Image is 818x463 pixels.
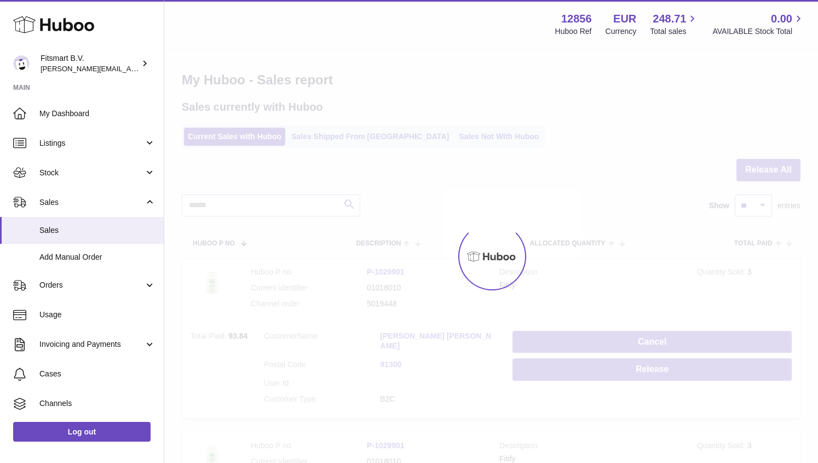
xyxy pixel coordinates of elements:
[41,53,139,74] div: Fitsmart B.V.
[561,12,592,26] strong: 12856
[39,339,144,350] span: Invoicing and Payments
[555,26,592,37] div: Huboo Ref
[13,422,151,442] a: Log out
[13,55,30,72] img: jonathan@leaderoo.com
[39,108,155,119] span: My Dashboard
[712,12,805,37] a: 0.00 AVAILABLE Stock Total
[41,64,220,73] span: [PERSON_NAME][EMAIL_ADDRESS][DOMAIN_NAME]
[39,197,144,208] span: Sales
[39,138,144,148] span: Listings
[39,168,144,178] span: Stock
[650,26,699,37] span: Total sales
[650,12,699,37] a: 248.71 Total sales
[39,398,155,409] span: Channels
[653,12,686,26] span: 248.71
[606,26,637,37] div: Currency
[712,26,805,37] span: AVAILABLE Stock Total
[613,12,636,26] strong: EUR
[39,280,144,290] span: Orders
[39,252,155,262] span: Add Manual Order
[39,225,155,236] span: Sales
[39,310,155,320] span: Usage
[39,369,155,379] span: Cases
[771,12,792,26] span: 0.00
